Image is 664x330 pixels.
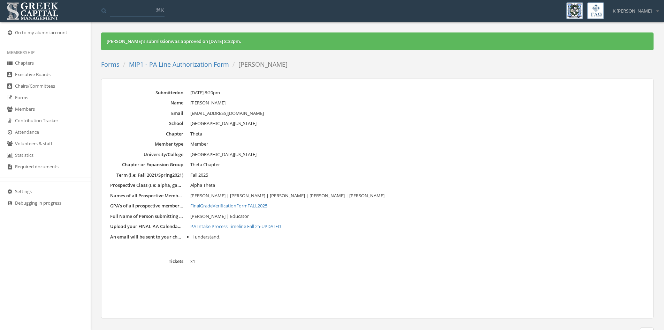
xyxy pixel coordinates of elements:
span: Alpha Theta [190,182,215,188]
span: [DATE] 8:32pm [209,38,240,44]
dd: Theta [190,131,644,138]
span: Theta Chapter [190,161,220,168]
dt: An email will be sent to your chapter's email with additional information on your request for a P... [110,234,183,240]
dd: Member [190,141,644,148]
dd: [GEOGRAPHIC_DATA][US_STATE] [190,120,644,127]
div: K [PERSON_NAME] [608,2,659,14]
dt: Names of all Prospective Members [110,192,183,199]
span: [PERSON_NAME] | Educator [190,213,249,219]
dt: Chapter [110,131,183,137]
dt: Chapter or Expansion Group [110,161,183,168]
a: FinalGradeVerificationFormFALL2025 [190,203,644,210]
dt: University/College [110,151,183,158]
div: [PERSON_NAME] 's submission was approved on . [107,38,648,45]
dt: GPA’s of all prospective members (attach Member Grade Verification form) in PDF format [110,203,183,209]
dt: Submitted on [110,89,183,96]
dd: [PERSON_NAME] [190,100,644,107]
span: [GEOGRAPHIC_DATA][US_STATE] [190,151,257,157]
a: Forms [101,60,120,68]
a: P.A Intake Process Timeline Fall 25-UPDATED [190,223,644,230]
dt: Name [110,100,183,106]
dt: School [110,120,183,127]
li: I understand. [192,234,644,241]
dt: Email [110,110,183,117]
a: MIP1 - PA Line Authorization Form [129,60,229,68]
span: [DATE] 8:20pm [190,89,220,96]
dt: Prospective Class (I.e: alpha, gamma, xi Line) [110,182,183,189]
li: [PERSON_NAME] [229,60,288,69]
span: Fall 2025 [190,172,208,178]
span: [PERSON_NAME] | [PERSON_NAME] | [PERSON_NAME] | [PERSON_NAME] | [PERSON_NAME] [190,192,384,199]
dd: x 1 [190,258,644,265]
span: K [PERSON_NAME] [613,8,652,14]
dt: Term (i.e: Fall 2021/Spring2021) [110,172,183,178]
dt: Member type [110,141,183,147]
dt: Full Name of Person submitting this Form and your Role in the Chapter: (i.e. President, P.A Educa... [110,213,183,220]
dd: [EMAIL_ADDRESS][DOMAIN_NAME] [190,110,644,117]
dt: Upload your FINAL P.A Calendar and include dates for initiation, meeting dates and times, mid-rev... [110,223,183,230]
dt: Tickets [110,258,183,265]
span: ⌘K [156,7,164,14]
